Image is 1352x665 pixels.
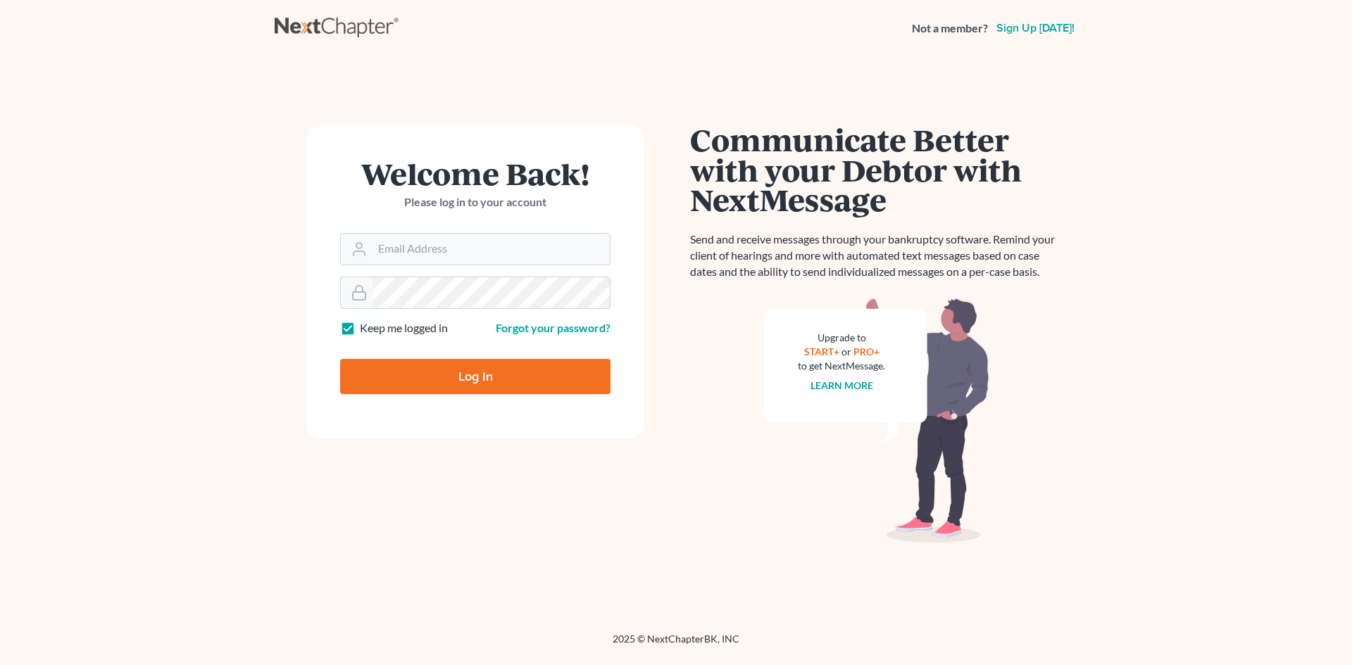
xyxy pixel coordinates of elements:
div: to get NextMessage. [798,359,885,373]
img: nextmessage_bg-59042aed3d76b12b5cd301f8e5b87938c9018125f34e5fa2b7a6b67550977c72.svg [764,297,989,543]
a: Forgot your password? [496,321,611,334]
input: Email Address [373,234,610,265]
label: Keep me logged in [360,320,448,336]
p: Send and receive messages through your bankruptcy software. Remind your client of hearings and mo... [690,232,1063,280]
span: or [841,346,851,357]
p: Please log in to your account [340,194,611,210]
h1: Communicate Better with your Debtor with NextMessage [690,125,1063,215]
strong: Not a member? [912,20,988,37]
div: 2025 © NextChapterBK, INC [275,632,1077,657]
a: Sign up [DATE]! [994,23,1077,34]
h1: Welcome Back! [340,158,611,189]
input: Log In [340,359,611,394]
div: Upgrade to [798,331,885,345]
a: PRO+ [853,346,880,357]
a: Learn more [810,379,873,391]
a: START+ [804,346,839,357]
